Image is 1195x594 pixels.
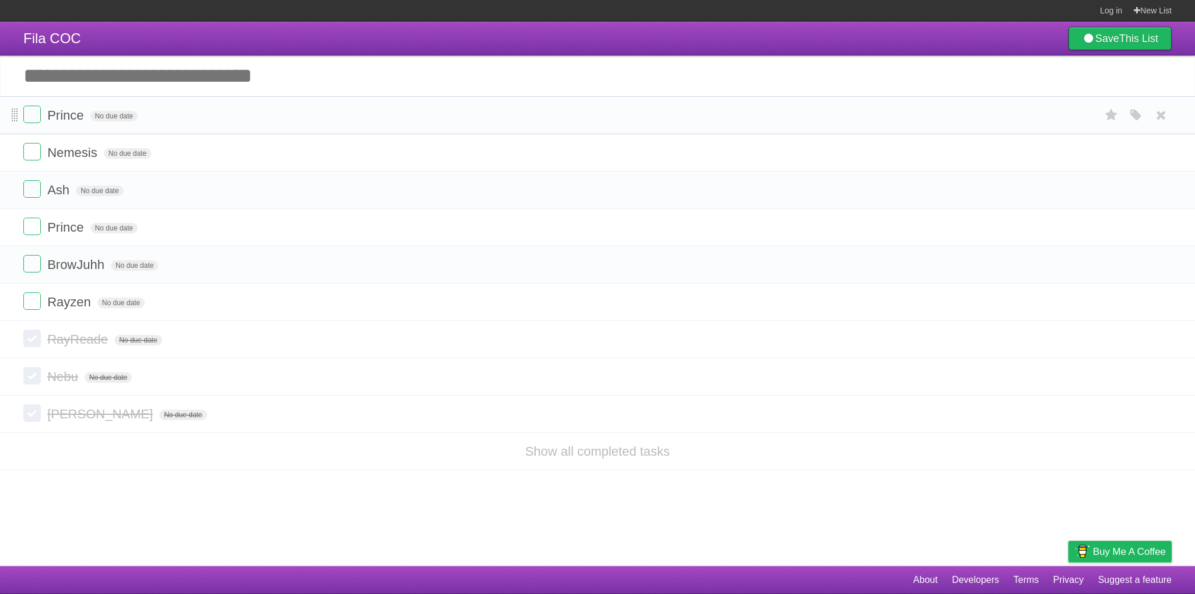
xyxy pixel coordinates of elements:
img: Buy me a coffee [1074,541,1090,561]
span: [PERSON_NAME] [47,407,156,421]
a: Buy me a coffee [1068,541,1172,562]
span: No due date [90,223,138,233]
span: Rayzen [47,295,94,309]
label: Star task [1100,106,1123,125]
span: Ash [47,183,72,197]
a: Terms [1014,569,1039,591]
span: No due date [159,410,207,420]
span: Prince [47,108,86,123]
label: Done [23,218,41,235]
label: Done [23,143,41,160]
a: Developers [952,569,999,591]
span: No due date [76,186,123,196]
label: Done [23,292,41,310]
a: Show all completed tasks [525,444,670,459]
span: No due date [85,372,132,383]
b: This List [1119,33,1158,44]
span: No due date [111,260,158,271]
span: No due date [97,298,145,308]
span: No due date [104,148,151,159]
label: Done [23,106,41,123]
a: Suggest a feature [1098,569,1172,591]
span: Buy me a coffee [1093,541,1166,562]
label: Done [23,255,41,272]
label: Done [23,404,41,422]
label: Done [23,180,41,198]
a: SaveThis List [1068,27,1172,50]
span: No due date [114,335,162,345]
label: Done [23,330,41,347]
a: Privacy [1053,569,1084,591]
span: Prince [47,220,86,235]
span: RayReade [47,332,111,347]
label: Done [23,367,41,385]
span: BrowJuhh [47,257,107,272]
span: Nemesis [47,145,100,160]
span: Nebu [47,369,81,384]
span: Fila COC [23,30,81,46]
span: No due date [90,111,138,121]
a: About [913,569,938,591]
